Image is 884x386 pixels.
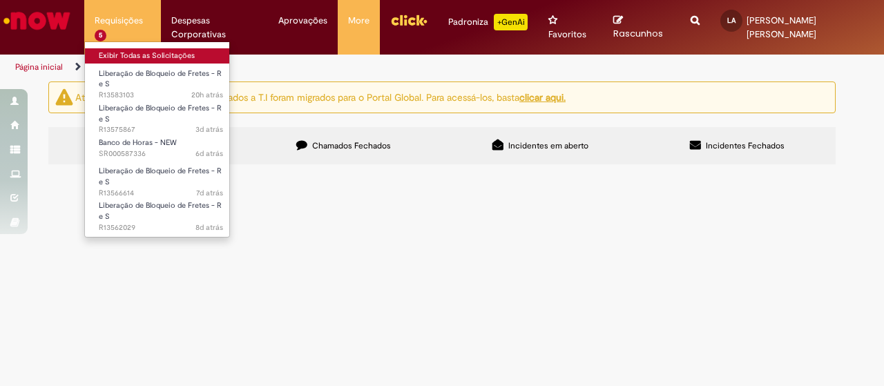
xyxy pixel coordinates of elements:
[99,68,222,90] span: Liberação de Bloqueio de Fretes - R e S
[494,14,528,30] p: +GenAi
[85,66,237,96] a: Aberto R13583103 : Liberação de Bloqueio de Fretes - R e S
[195,148,223,159] time: 25/09/2025 16:18:20
[196,188,223,198] span: 7d atrás
[99,103,222,124] span: Liberação de Bloqueio de Fretes - R e S
[613,27,663,40] span: Rascunhos
[747,15,816,40] span: [PERSON_NAME] [PERSON_NAME]
[99,166,222,187] span: Liberação de Bloqueio de Fretes - R e S
[99,137,177,148] span: Banco de Horas - NEW
[99,222,223,233] span: R13562029
[390,10,427,30] img: click_logo_yellow_360x200.png
[1,7,73,35] img: ServiceNow
[99,200,222,222] span: Liberação de Bloqueio de Fretes - R e S
[85,198,237,228] a: Aberto R13562029 : Liberação de Bloqueio de Fretes - R e S
[508,140,588,151] span: Incidentes em aberto
[95,14,143,28] span: Requisições
[195,124,223,135] time: 29/09/2025 10:48:26
[278,14,327,28] span: Aprovações
[99,124,223,135] span: R13575867
[312,140,391,151] span: Chamados Fechados
[191,90,223,100] span: 20h atrás
[75,91,566,104] ng-bind-html: Atenção: alguns chamados relacionados a T.I foram migrados para o Portal Global. Para acessá-los,...
[85,101,237,131] a: Aberto R13575867 : Liberação de Bloqueio de Fretes - R e S
[727,16,736,25] span: LA
[99,90,223,101] span: R13583103
[448,14,528,30] div: Padroniza
[84,41,230,238] ul: Requisições
[195,222,223,233] time: 24/09/2025 10:13:45
[171,14,258,41] span: Despesas Corporativas
[99,188,223,199] span: R13566614
[195,124,223,135] span: 3d atrás
[706,140,785,151] span: Incidentes Fechados
[85,135,237,161] a: Aberto SR000587336 : Banco de Horas - NEW
[85,48,237,64] a: Exibir Todas as Solicitações
[548,28,586,41] span: Favoritos
[99,148,223,160] span: SR000587336
[191,90,223,100] time: 30/09/2025 17:03:06
[15,61,63,73] a: Página inicial
[196,188,223,198] time: 25/09/2025 13:26:37
[95,30,106,41] span: 5
[348,14,369,28] span: More
[195,148,223,159] span: 6d atrás
[10,55,579,80] ul: Trilhas de página
[519,91,566,104] a: clicar aqui.
[195,222,223,233] span: 8d atrás
[613,15,670,40] a: Rascunhos
[85,164,237,193] a: Aberto R13566614 : Liberação de Bloqueio de Fretes - R e S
